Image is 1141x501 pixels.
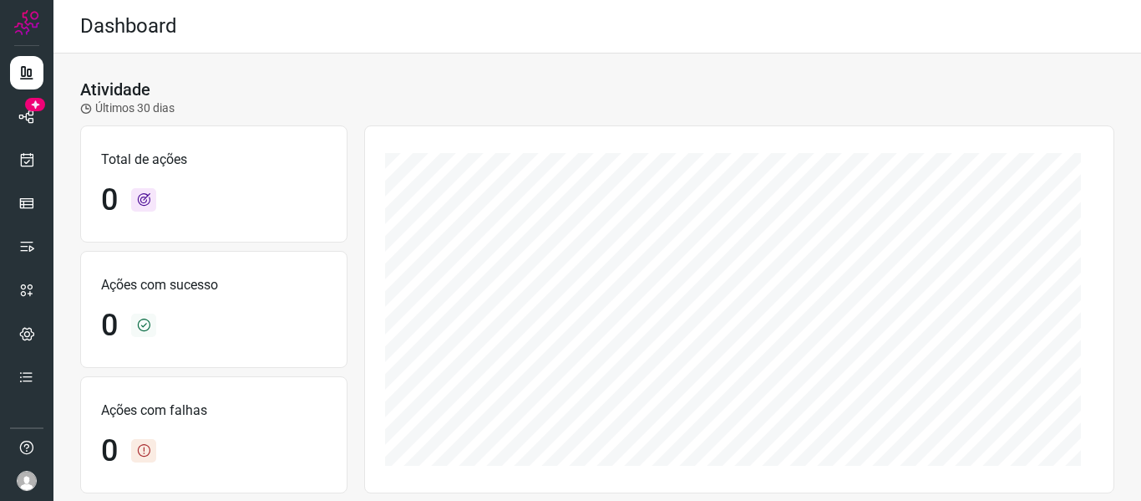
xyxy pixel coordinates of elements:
p: Ações com falhas [101,401,327,421]
h1: 0 [101,433,118,469]
h1: 0 [101,308,118,344]
img: avatar-user-boy.jpg [17,471,37,491]
h2: Dashboard [80,14,177,38]
h1: 0 [101,182,118,218]
p: Total de ações [101,150,327,170]
img: Logo [14,10,39,35]
p: Últimos 30 dias [80,100,175,117]
p: Ações com sucesso [101,275,327,295]
h3: Atividade [80,79,150,100]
